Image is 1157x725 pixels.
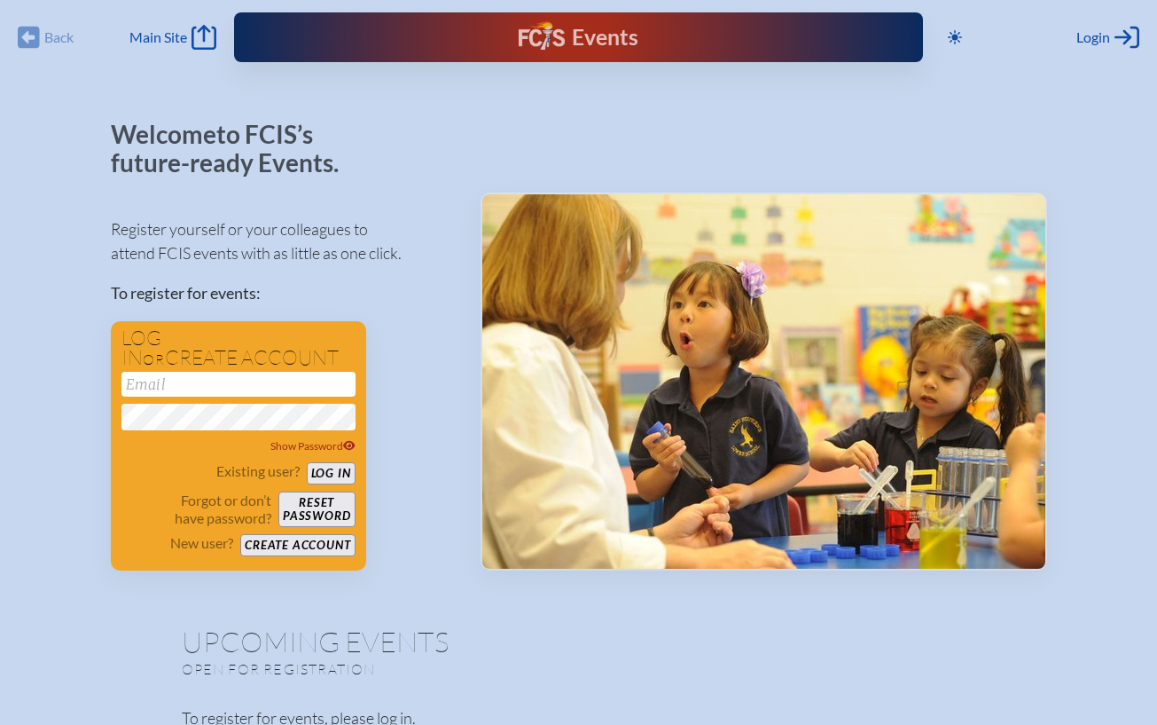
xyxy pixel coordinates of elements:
[216,462,300,480] p: Existing user?
[129,25,216,50] a: Main Site
[182,627,976,656] h1: Upcoming Events
[121,372,356,397] input: Email
[278,492,355,527] button: Resetpassword
[121,492,272,527] p: Forgot or don’t have password?
[143,351,165,368] span: or
[111,281,452,305] p: To register for events:
[270,439,356,453] span: Show Password
[434,21,722,53] div: FCIS Events — Future ready
[1076,28,1110,46] span: Login
[240,534,355,556] button: Create account
[129,28,187,46] span: Main Site
[170,534,233,552] p: New user?
[182,660,650,678] p: Open for registration
[307,462,356,485] button: Log in
[111,217,452,265] p: Register yourself or your colleagues to attend FCIS events with as little as one click.
[121,328,356,368] h1: Log in create account
[482,194,1045,569] img: Events
[111,121,359,177] p: Welcome to FCIS’s future-ready Events.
